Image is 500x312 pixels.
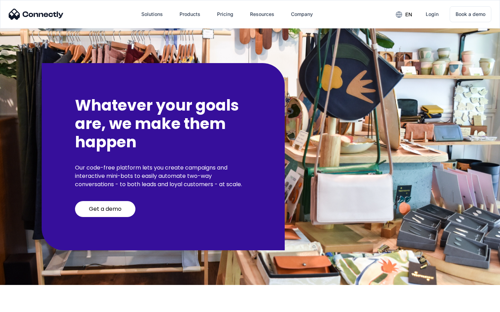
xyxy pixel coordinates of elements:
[75,96,251,151] h2: Whatever your goals are, we make them happen
[75,164,251,189] p: Our code-free platform lets you create campaigns and interactive mini-bots to easily automate two...
[217,9,233,19] div: Pricing
[250,9,274,19] div: Resources
[450,6,491,22] a: Book a demo
[14,300,42,310] ul: Language list
[291,9,313,19] div: Company
[141,9,163,19] div: Solutions
[420,6,444,23] a: Login
[426,9,439,19] div: Login
[180,9,200,19] div: Products
[211,6,239,23] a: Pricing
[9,9,64,20] img: Connectly Logo
[7,300,42,310] aside: Language selected: English
[405,10,412,19] div: en
[89,206,122,213] div: Get a demo
[75,201,135,217] a: Get a demo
